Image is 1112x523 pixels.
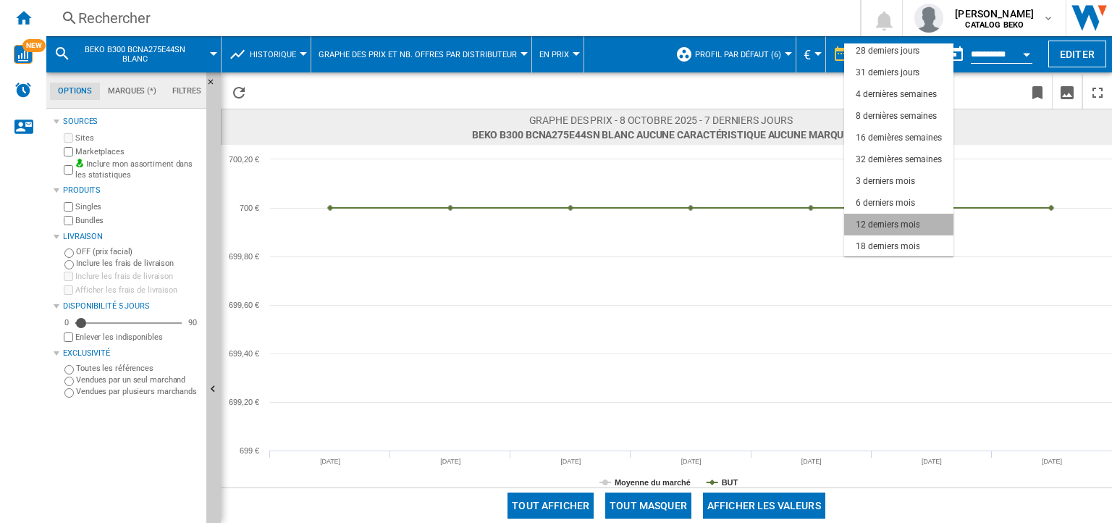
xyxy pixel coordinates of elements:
[856,197,915,209] div: 6 derniers mois
[856,132,942,144] div: 16 dernières semaines
[856,240,919,253] div: 18 derniers mois
[856,45,919,57] div: 28 derniers jours
[856,88,937,101] div: 4 dernières semaines
[856,175,915,188] div: 3 derniers mois
[856,67,919,79] div: 31 derniers jours
[856,110,937,122] div: 8 dernières semaines
[856,219,919,231] div: 12 derniers mois
[856,154,942,166] div: 32 dernières semaines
